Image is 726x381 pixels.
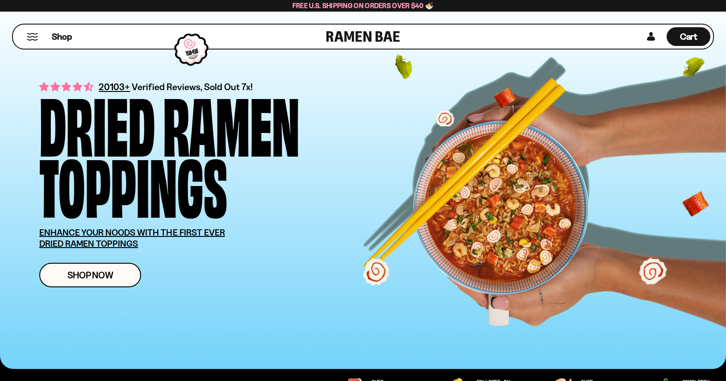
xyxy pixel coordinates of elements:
[67,270,113,280] span: Shop Now
[163,91,300,153] div: Ramen
[667,25,710,49] a: Cart
[52,31,72,43] span: Shop
[39,91,155,153] div: Dried
[39,153,227,214] div: Toppings
[292,1,434,10] span: Free U.S. Shipping on Orders over $40 🍜
[39,227,225,249] u: ENHANCE YOUR NOODS WITH THE FIRST EVER DRIED RAMEN TOPPINGS
[680,31,697,42] span: Cart
[26,33,38,41] button: Mobile Menu Trigger
[39,263,141,287] a: Shop Now
[52,27,72,46] a: Shop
